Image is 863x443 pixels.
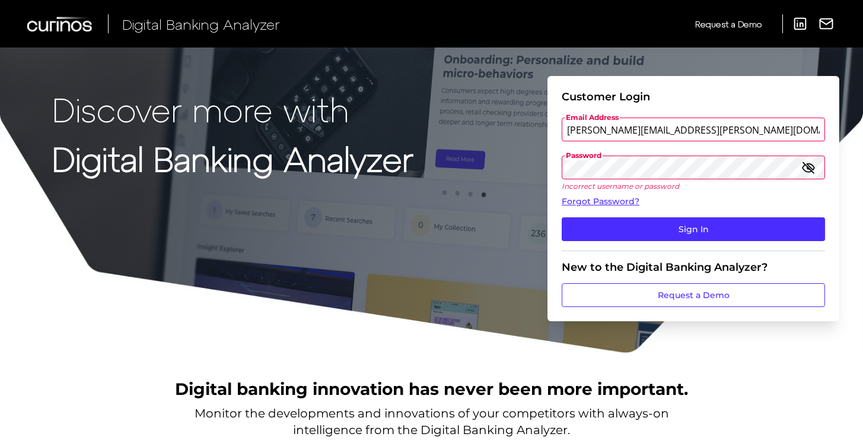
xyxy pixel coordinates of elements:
strong: Digital Banking Analyzer [52,138,413,178]
button: Sign In [562,217,825,241]
p: Incorrect username or password [562,182,825,191]
h2: Digital banking innovation has never been more important. [175,378,688,400]
p: Monitor the developments and innovations of your competitors with always-on intelligence from the... [195,405,669,438]
span: Request a Demo [695,19,762,29]
a: Request a Demo [562,283,825,307]
div: Customer Login [562,90,825,103]
div: New to the Digital Banking Analyzer? [562,261,825,274]
p: Discover more with [52,90,413,128]
a: Forgot Password? [562,195,825,208]
span: Password [565,151,603,160]
img: Curinos [27,17,94,31]
span: Email Address [565,113,620,122]
a: Request a Demo [695,14,762,34]
span: Digital Banking Analyzer [122,15,280,33]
